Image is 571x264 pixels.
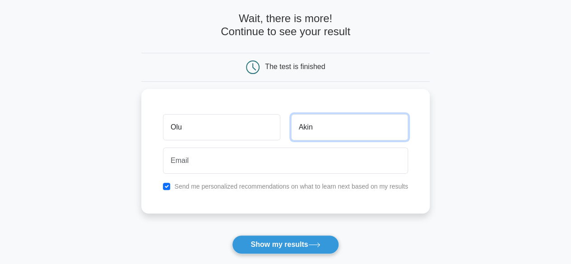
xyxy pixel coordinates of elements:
[163,114,280,140] input: First name
[163,148,408,174] input: Email
[141,12,430,38] h4: Wait, there is more! Continue to see your result
[265,63,325,70] div: The test is finished
[232,235,339,254] button: Show my results
[291,114,408,140] input: Last name
[174,183,408,190] label: Send me personalized recommendations on what to learn next based on my results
